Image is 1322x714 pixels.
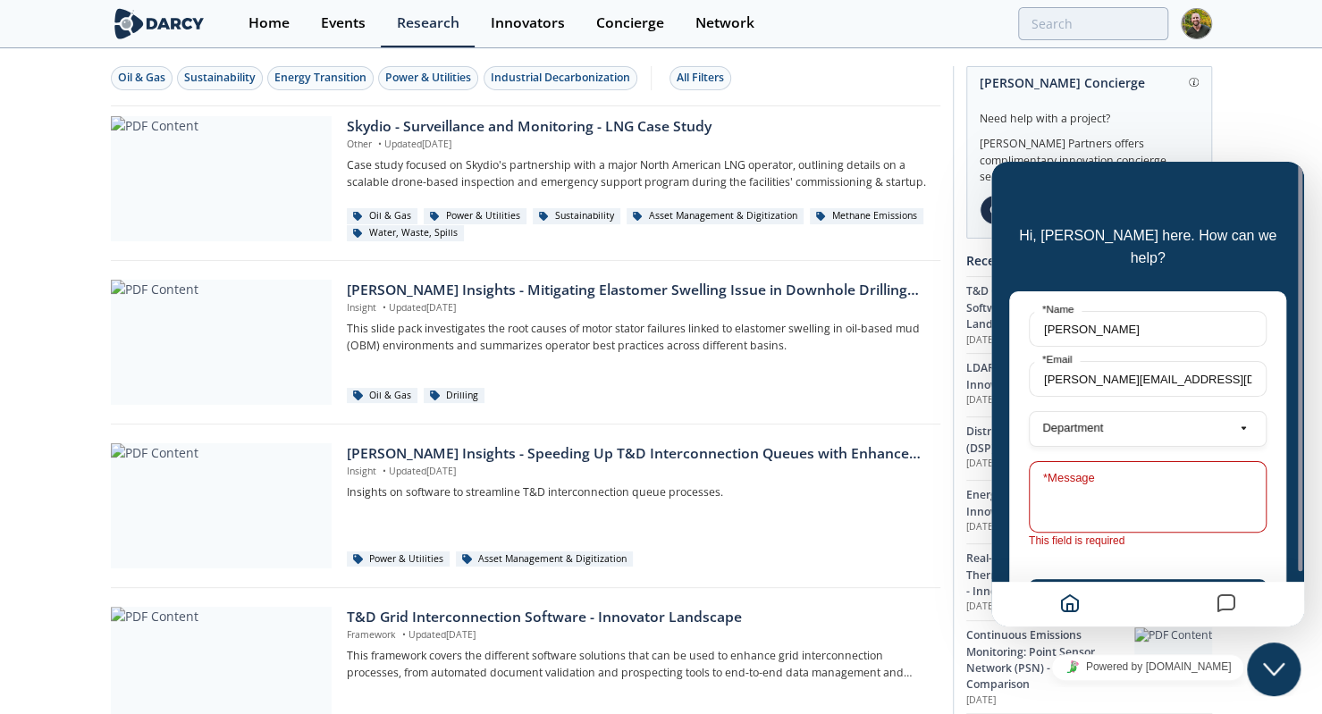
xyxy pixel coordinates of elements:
[966,693,1134,708] p: [DATE]
[375,138,384,150] span: •
[966,600,1134,614] p: [DATE]
[347,157,927,190] p: Case study focused on Skydio's partnership with a major North American LNG operator, outlining de...
[980,67,1199,98] div: [PERSON_NAME] Concierge
[118,70,165,86] div: Oil & Gas
[248,16,290,30] div: Home
[347,484,927,500] p: Insights on software to streamline T&D interconnection queue processes.
[533,208,620,224] div: Sustainability
[347,443,927,465] div: [PERSON_NAME] Insights - Speeding Up T&D Interconnection Queues with Enhanced Software Solutions
[966,480,1212,543] a: Energy System Modeling - Innovator Landscape [DATE] PDF Content
[347,648,927,681] p: This framework covers the different software solutions that can be used to enhance grid interconn...
[347,388,417,404] div: Oil & Gas
[1181,8,1212,39] img: Profile
[111,116,940,241] a: PDF Content Skydio - Surveillance and Monitoring - LNG Case Study Other •Updated[DATE] Case study...
[966,627,1134,693] div: Continuous Emissions Monitoring: Point Sensor Network (PSN) - Innovator Comparison
[347,225,464,241] div: Water, Waste, Spills
[424,208,526,224] div: Power & Utilities
[379,465,389,477] span: •
[966,276,1212,353] a: T&D Grid Interconnection Software - Innovator Landscape [DATE] PDF Content
[347,628,927,643] p: Framework Updated [DATE]
[347,551,450,567] div: Power & Utilities
[274,70,366,86] div: Energy Transition
[111,66,173,90] button: Oil & Gas
[347,301,927,315] p: Insight Updated [DATE]
[347,280,927,301] div: [PERSON_NAME] Insights - Mitigating Elastomer Swelling Issue in Downhole Drilling Mud Motors
[347,465,927,479] p: Insight Updated [DATE]
[966,520,1134,534] p: [DATE]
[596,16,664,30] div: Concierge
[385,70,471,86] div: Power & Utilities
[267,66,374,90] button: Energy Transition
[980,195,1074,225] div: Get Started
[399,628,408,641] span: •
[347,208,417,224] div: Oil & Gas
[627,208,804,224] div: Asset Management & Digitization
[810,208,923,224] div: Methane Emissions
[111,443,940,568] a: PDF Content [PERSON_NAME] Insights - Speeding Up T&D Interconnection Queues with Enhanced Softwar...
[966,283,1134,332] div: T&D Grid Interconnection Software - Innovator Landscape
[177,66,263,90] button: Sustainability
[1247,643,1304,696] iframe: chat widget
[321,16,366,30] div: Events
[491,16,565,30] div: Innovators
[111,280,940,405] a: PDF Content [PERSON_NAME] Insights - Mitigating Elastomer Swelling Issue in Downhole Drilling Mud...
[378,66,478,90] button: Power & Utilities
[491,70,630,86] div: Industrial Decarbonization
[347,321,927,354] p: This slide pack investigates the root causes of motor stator failures linked to elastomer swellin...
[966,543,1212,620] a: Real-Time Resistivity Tools for Thermal Maturity Assessment - Innovator Comparison [DATE] PDF Con...
[980,98,1199,127] div: Need help with a project?
[966,245,1212,276] div: Recent Frameworks
[347,116,927,138] div: Skydio - Surveillance and Monitoring - LNG Case Study
[677,70,724,86] div: All Filters
[980,127,1199,186] div: [PERSON_NAME] Partners offers complimentary innovation concierge services for all members.
[111,8,208,39] img: logo-wide.svg
[966,393,1134,407] p: [DATE]
[966,457,1134,471] p: [DATE]
[456,551,633,567] div: Asset Management & Digitization
[991,647,1304,687] iframe: chat widget
[966,620,1212,713] a: Continuous Emissions Monitoring: Point Sensor Network (PSN) - Innovator Comparison [DATE] PDF Con...
[347,138,927,152] p: Other Updated [DATE]
[966,487,1134,520] div: Energy System Modeling - Innovator Landscape
[484,66,637,90] button: Industrial Decarbonization
[424,388,484,404] div: Drilling
[966,360,1134,393] div: LDAR Management Platforms - Innovator Comparison
[991,162,1304,626] iframe: chat widget
[397,16,459,30] div: Research
[184,70,256,86] div: Sustainability
[379,301,389,314] span: •
[1018,7,1168,40] input: Advanced Search
[966,333,1134,348] p: [DATE]
[966,424,1134,457] div: Distribution System Planning (DSP) - Innovator Landscape
[966,550,1134,600] div: Real-Time Resistivity Tools for Thermal Maturity Assessment - Innovator Comparison
[347,607,927,628] div: T&D Grid Interconnection Software - Innovator Landscape
[669,66,731,90] button: All Filters
[966,353,1212,416] a: LDAR Management Platforms - Innovator Comparison [DATE] PDF Content
[966,416,1212,480] a: Distribution System Planning (DSP) - Innovator Landscape [DATE] PDF Content
[1189,78,1199,88] img: information.svg
[695,16,754,30] div: Network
